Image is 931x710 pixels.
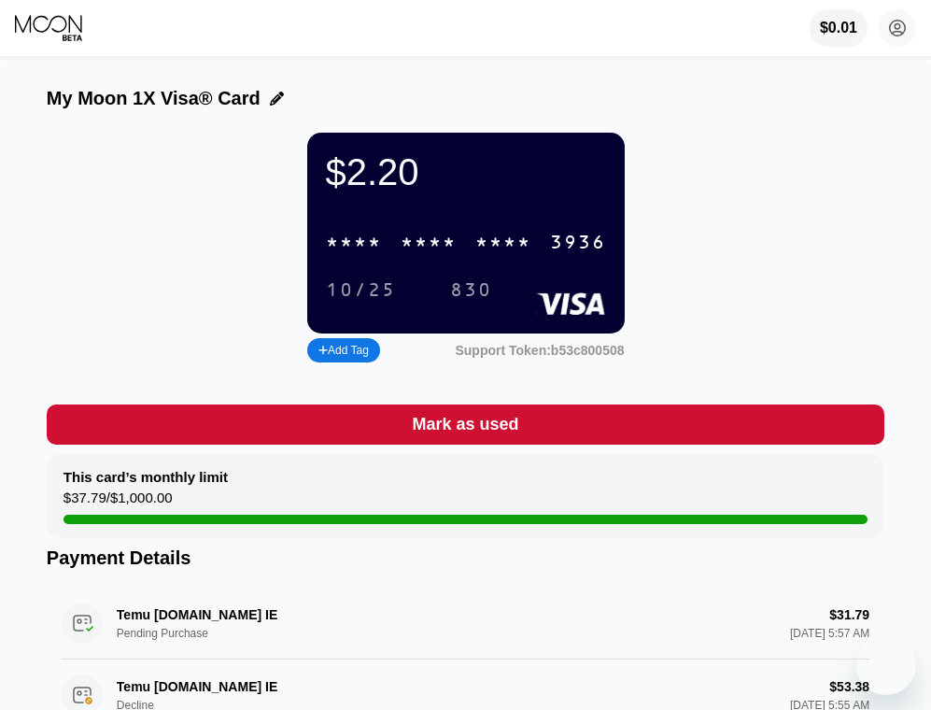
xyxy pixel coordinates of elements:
[307,338,380,362] div: Add Tag
[326,280,396,302] div: 10/25
[312,275,410,305] div: 10/25
[455,343,624,358] div: Support Token:b53c800508
[47,88,261,109] div: My Moon 1X Visa® Card
[412,414,518,435] div: Mark as used
[436,275,506,305] div: 830
[326,151,606,193] div: $2.20
[455,343,624,358] div: Support Token: b53c800508
[856,635,916,695] iframe: Button to launch messaging window
[820,20,857,36] div: $0.01
[318,344,369,357] div: Add Tag
[47,405,884,445] div: Mark as used
[550,233,606,254] div: 3936
[810,9,868,47] div: $0.01
[47,547,884,569] div: Payment Details
[63,490,173,515] div: $37.79 / $1,000.00
[63,469,228,485] div: This card’s monthly limit
[450,280,492,302] div: 830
